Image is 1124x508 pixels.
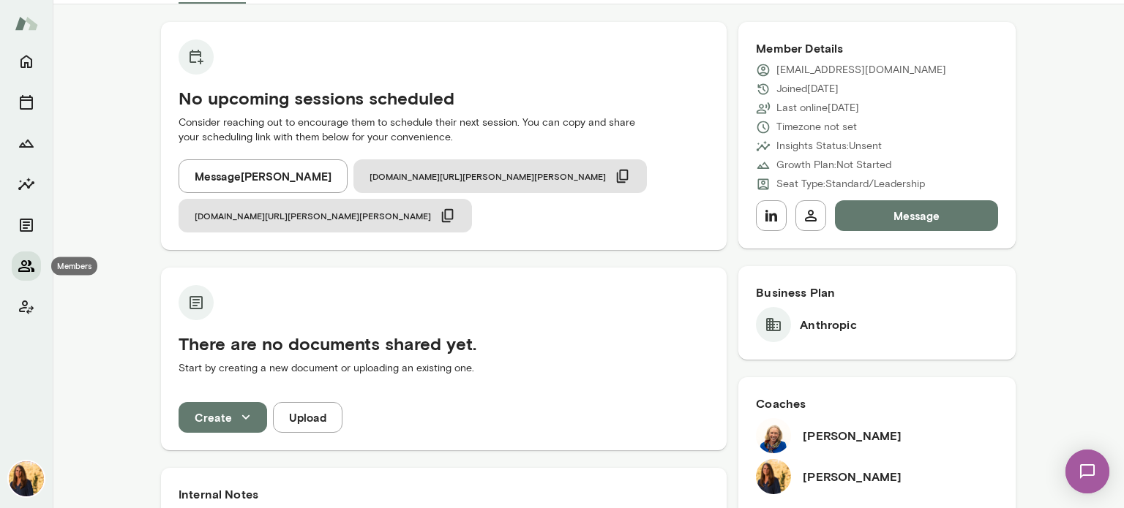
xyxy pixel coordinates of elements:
[9,461,44,496] img: Sheri DeMario
[776,101,859,115] p: Last online [DATE]
[353,159,647,193] button: [DOMAIN_NAME][URL][PERSON_NAME][PERSON_NAME]
[776,139,882,153] p: Insights Status: Unsent
[179,361,709,376] p: Start by creating a new document or uploading an existing one.
[179,86,709,110] h5: No upcoming sessions scheduled
[12,292,41,322] button: Client app
[12,170,41,199] button: Insights
[195,210,431,221] span: [DOMAIN_NAME][URL][PERSON_NAME][PERSON_NAME]
[756,284,998,301] h6: Business Plan
[179,402,267,433] button: Create
[12,211,41,240] button: Documents
[776,120,857,134] p: Timezone not set
[273,402,342,433] button: Upload
[179,115,709,145] p: Consider reaching out to encourage them to schedule their next session. You can copy and share yo...
[756,395,998,412] h6: Coaches
[835,200,998,231] button: Message
[776,177,925,192] p: Seat Type: Standard/Leadership
[756,39,998,57] h6: Member Details
[179,159,348,193] button: Message[PERSON_NAME]
[370,170,606,182] span: [DOMAIN_NAME][URL][PERSON_NAME][PERSON_NAME]
[12,47,41,76] button: Home
[800,316,856,333] h6: Anthropic
[776,158,891,173] p: Growth Plan: Not Started
[803,427,902,444] h6: [PERSON_NAME]
[179,485,709,503] h6: Internal Notes
[12,129,41,158] button: Growth Plan
[756,459,791,494] img: Sheri DeMario
[756,418,791,453] img: Cathy Wright
[803,468,902,485] h6: [PERSON_NAME]
[12,251,41,281] button: Members
[179,332,709,355] h5: There are no documents shared yet.
[776,63,946,77] p: [EMAIL_ADDRESS][DOMAIN_NAME]
[12,88,41,117] button: Sessions
[776,82,839,96] p: Joined [DATE]
[51,257,97,276] div: Members
[179,199,472,232] button: [DOMAIN_NAME][URL][PERSON_NAME][PERSON_NAME]
[15,10,38,37] img: Mento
